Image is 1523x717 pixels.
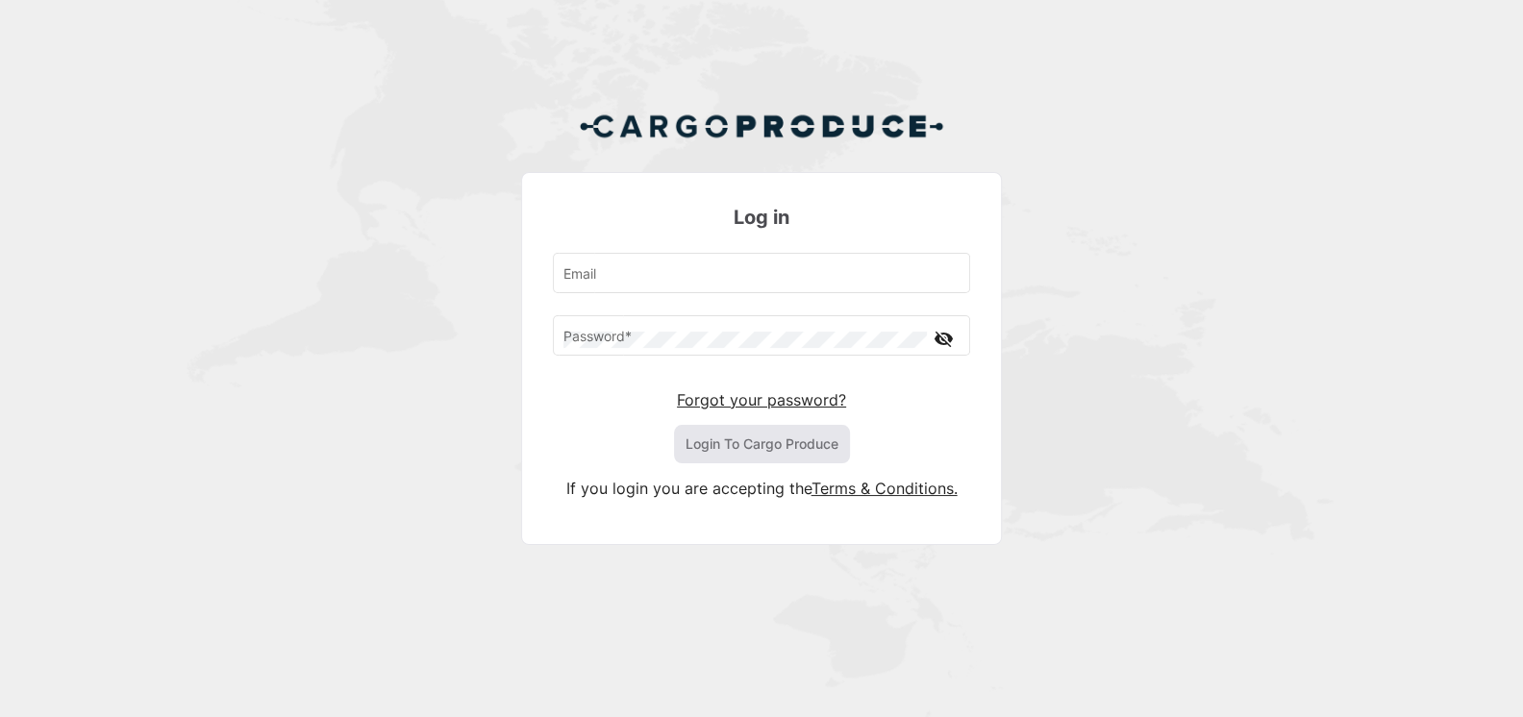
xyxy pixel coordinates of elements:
img: Cargo Produce Logo [579,103,944,149]
h3: Log in [553,204,970,231]
a: Terms & Conditions. [811,479,958,498]
mat-icon: visibility_off [932,327,955,351]
span: If you login you are accepting the [566,479,811,498]
a: Forgot your password? [677,390,846,409]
